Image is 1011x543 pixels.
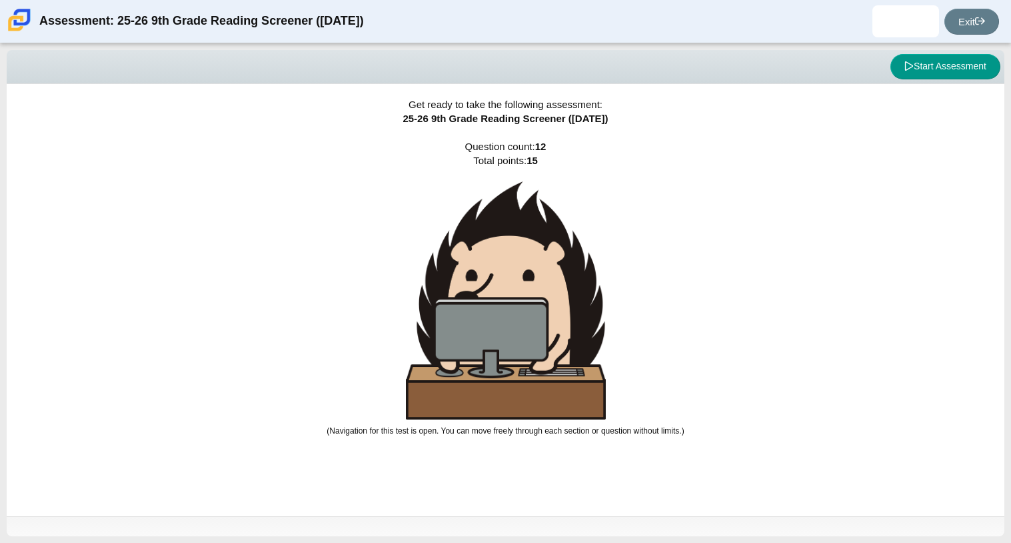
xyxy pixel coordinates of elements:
[944,9,999,35] a: Exit
[39,5,364,37] div: Assessment: 25-26 9th Grade Reading Screener ([DATE])
[327,426,684,436] small: (Navigation for this test is open. You can move freely through each section or question without l...
[5,6,33,34] img: Carmen School of Science & Technology
[895,11,916,32] img: jayanna.allen.q2blqk
[406,181,606,420] img: hedgehog-behind-computer-large.png
[890,54,1000,79] button: Start Assessment
[403,113,608,124] span: 25-26 9th Grade Reading Screener ([DATE])
[327,141,684,436] span: Question count: Total points:
[409,99,602,110] span: Get ready to take the following assessment:
[535,141,546,152] b: 12
[5,25,33,36] a: Carmen School of Science & Technology
[526,155,538,166] b: 15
